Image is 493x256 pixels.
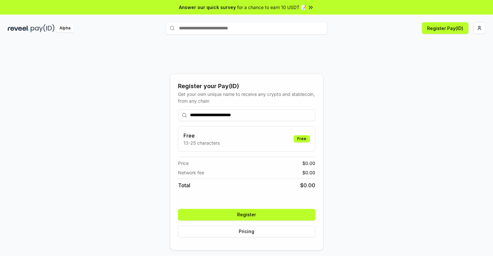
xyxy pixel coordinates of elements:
[178,169,204,176] span: Network fee
[31,24,55,32] img: pay_id
[302,160,315,167] span: $ 0.00
[178,91,315,104] div: Get your own unique name to receive any crypto and stablecoin, from any chain
[422,22,468,34] button: Register Pay(ID)
[184,132,220,139] h3: Free
[178,181,190,189] span: Total
[56,24,74,32] div: Alpha
[300,181,315,189] span: $ 0.00
[237,4,306,11] span: for a chance to earn 10 USDT 📝
[179,4,236,11] span: Answer our quick survey
[178,160,189,167] span: Price
[302,169,315,176] span: $ 0.00
[294,135,310,142] div: Free
[178,82,315,91] div: Register your Pay(ID)
[178,209,315,220] button: Register
[8,24,29,32] img: reveel_dark
[184,139,220,146] p: 13-25 characters
[178,226,315,237] button: Pricing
